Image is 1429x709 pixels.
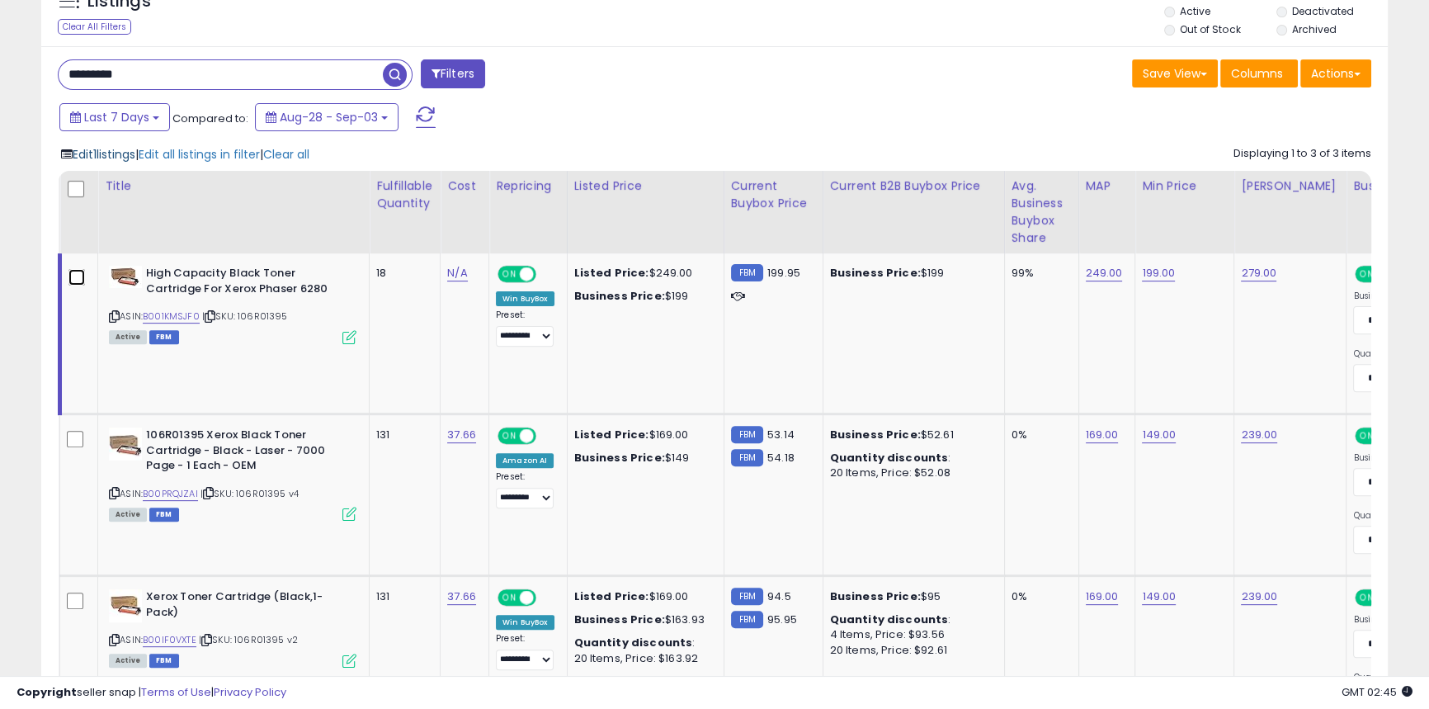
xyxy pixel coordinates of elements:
div: Clear All Filters [58,19,131,35]
div: Preset: [496,633,554,670]
a: N/A [447,265,467,281]
span: All listings currently available for purchase on Amazon [109,330,147,344]
span: 199.95 [767,265,800,281]
small: FBM [731,588,763,605]
span: FBM [149,330,179,344]
span: 95.95 [767,612,797,627]
span: ON [1357,267,1378,281]
div: : [830,451,992,466]
span: ON [499,429,520,443]
div: : [574,636,711,650]
b: 106R01395 Xerox Black Toner Cartridge - Black - Laser - 7000 Page - 1 Each - OEM [146,428,347,478]
a: 149.00 [1142,588,1176,605]
a: 279.00 [1241,265,1276,281]
b: Quantity discounts [830,612,949,627]
div: [PERSON_NAME] [1241,177,1339,195]
div: Preset: [496,310,554,347]
b: Business Price: [574,450,665,466]
div: $163.93 [574,612,711,627]
a: 37.66 [447,588,476,605]
a: B00PRQJZAI [143,487,198,501]
div: $249.00 [574,266,711,281]
div: $95 [830,589,992,604]
span: Columns [1231,65,1283,82]
b: Business Price: [574,288,665,304]
b: High Capacity Black Toner Cartridge For Xerox Phaser 6280 [146,266,347,300]
span: Aug-28 - Sep-03 [280,109,378,125]
div: seller snap | | [17,685,286,701]
div: $169.00 [574,428,711,442]
button: Actions [1300,59,1371,87]
div: 99% [1012,266,1066,281]
span: ON [499,591,520,605]
div: Avg. Business Buybox Share [1012,177,1072,247]
div: ASIN: [109,428,356,519]
label: Archived [1292,22,1337,36]
div: Cost [447,177,482,195]
span: 53.14 [767,427,795,442]
div: 0% [1012,428,1066,442]
span: Clear all [263,146,309,163]
button: Last 7 Days [59,103,170,131]
label: Out of Stock [1180,22,1240,36]
b: Quantity discounts [830,450,949,466]
button: Filters [421,59,485,88]
div: Title [105,177,362,195]
span: | SKU: 106R01395 v4 [200,487,299,500]
div: Amazon AI [496,453,554,468]
button: Columns [1220,59,1298,87]
a: 249.00 [1086,265,1123,281]
div: Fulfillable Quantity [376,177,433,212]
small: FBM [731,611,763,628]
span: | SKU: 106R01395 v2 [199,633,298,646]
div: 20 Items, Price: $163.92 [574,651,711,666]
div: $169.00 [574,589,711,604]
div: 20 Items, Price: $92.61 [830,643,992,658]
b: Xerox Toner Cartridge (Black,1-Pack) [146,589,347,624]
div: $199 [830,266,992,281]
span: ON [1357,591,1378,605]
span: OFF [534,591,560,605]
span: 54.18 [767,450,795,466]
b: Business Price: [830,588,921,604]
div: Listed Price [574,177,717,195]
img: 51RIDeExDsL._SL40_.jpg [109,589,142,622]
span: | SKU: 106R01395 [202,310,288,323]
b: Listed Price: [574,427,649,442]
img: 41UFjhW97sL._SL40_.jpg [109,266,142,288]
div: 20 Items, Price: $52.08 [830,466,992,480]
div: 131 [376,428,427,442]
span: All listings currently available for purchase on Amazon [109,654,147,668]
b: Listed Price: [574,588,649,604]
div: Win BuyBox [496,291,554,306]
div: Repricing [496,177,560,195]
a: 239.00 [1241,427,1277,443]
div: Min Price [1142,177,1227,195]
span: All listings currently available for purchase on Amazon [109,508,147,522]
a: B001KMSJF0 [143,310,200,324]
span: FBM [149,508,179,522]
b: Business Price: [830,265,921,281]
div: 131 [376,589,427,604]
a: 239.00 [1241,588,1277,605]
a: 169.00 [1086,588,1119,605]
span: Compared to: [172,111,248,126]
b: Quantity discounts [574,635,693,650]
b: Business Price: [830,427,921,442]
a: 149.00 [1142,427,1176,443]
div: Preset: [496,471,554,508]
div: : [830,612,992,627]
label: Deactivated [1292,4,1354,18]
a: 37.66 [447,427,476,443]
div: 0% [1012,589,1066,604]
span: Edit 1 listings [73,146,135,163]
div: 18 [376,266,427,281]
div: $149 [574,451,711,466]
div: Current B2B Buybox Price [830,177,997,195]
div: Current Buybox Price [731,177,816,212]
a: 169.00 [1086,427,1119,443]
span: OFF [534,429,560,443]
span: ON [1357,429,1378,443]
small: FBM [731,449,763,466]
div: 4 Items, Price: $93.56 [830,627,992,642]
